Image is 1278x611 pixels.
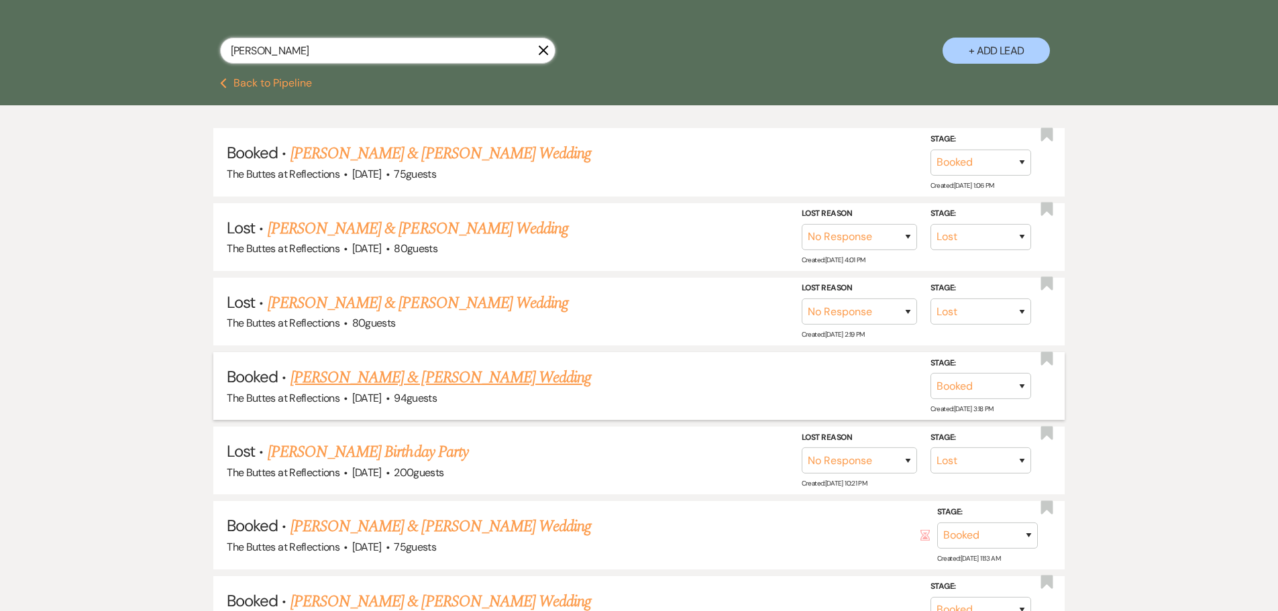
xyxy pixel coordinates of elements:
span: Created: [DATE] 10:21 PM [802,479,867,488]
span: 80 guests [352,316,396,330]
label: Lost Reason [802,207,917,221]
button: + Add Lead [943,38,1050,64]
span: The Buttes at Reflections [227,540,339,554]
span: The Buttes at Reflections [227,391,339,405]
span: 80 guests [394,241,437,256]
label: Lost Reason [802,431,917,445]
label: Stage: [930,431,1031,445]
span: Booked [227,590,278,611]
span: The Buttes at Reflections [227,241,339,256]
a: [PERSON_NAME] & [PERSON_NAME] Wedding [290,142,591,166]
span: Booked [227,142,278,163]
label: Stage: [930,281,1031,296]
span: 94 guests [394,391,437,405]
a: [PERSON_NAME] & [PERSON_NAME] Wedding [268,217,568,241]
span: Created: [DATE] 1:06 PM [930,181,994,190]
label: Lost Reason [802,281,917,296]
a: [PERSON_NAME] & [PERSON_NAME] Wedding [290,514,591,539]
label: Stage: [930,356,1031,371]
label: Stage: [930,579,1031,594]
span: Created: [DATE] 4:01 PM [802,256,865,264]
span: [DATE] [352,241,382,256]
a: [PERSON_NAME] Birthday Party [268,440,468,464]
span: The Buttes at Reflections [227,465,339,480]
span: Created: [DATE] 3:18 PM [930,404,994,413]
span: 75 guests [394,167,436,181]
a: [PERSON_NAME] & [PERSON_NAME] Wedding [290,366,591,390]
span: Lost [227,441,255,461]
span: Lost [227,217,255,238]
span: Booked [227,366,278,387]
span: The Buttes at Reflections [227,316,339,330]
span: [DATE] [352,167,382,181]
span: [DATE] [352,391,382,405]
input: Search by name, event date, email address or phone number [220,38,555,64]
span: 200 guests [394,465,443,480]
button: Back to Pipeline [220,78,312,89]
label: Stage: [930,207,1031,221]
label: Stage: [937,505,1038,520]
label: Stage: [930,132,1031,147]
span: Booked [227,515,278,536]
span: 75 guests [394,540,436,554]
span: Created: [DATE] 2:19 PM [802,330,865,339]
span: [DATE] [352,465,382,480]
span: Lost [227,292,255,313]
span: The Buttes at Reflections [227,167,339,181]
span: [DATE] [352,540,382,554]
a: [PERSON_NAME] & [PERSON_NAME] Wedding [268,291,568,315]
span: Created: [DATE] 11:13 AM [937,554,1000,563]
